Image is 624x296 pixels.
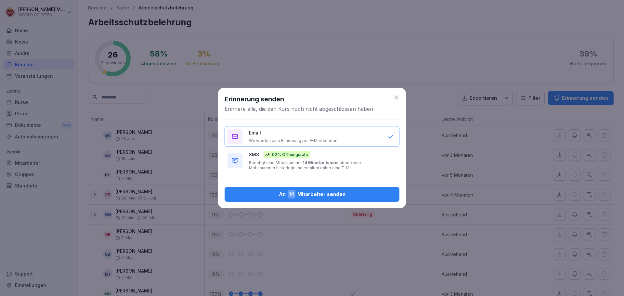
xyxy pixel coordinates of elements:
p: Email [249,129,261,136]
h1: Erinnerung senden [225,94,284,104]
p: Erinnere alle, die den Kurs noch nicht abgeschlossen haben [225,105,373,112]
span: 14 [288,190,295,199]
p: SMS [249,151,259,158]
p: Benötigt eine Mobilnummer. haben keine Mobilnummer hinterlegt und erhalten daher eine E-Mail. [249,160,381,171]
div: An Mitarbeiter senden [230,190,394,199]
p: 92% Öffnungsrate [272,152,308,158]
p: Wir werden eine Erinnerung per E-Mail senden [249,138,337,143]
button: An14Mitarbeiter senden [225,187,399,202]
b: 14 Mitarbeitende [303,160,337,165]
